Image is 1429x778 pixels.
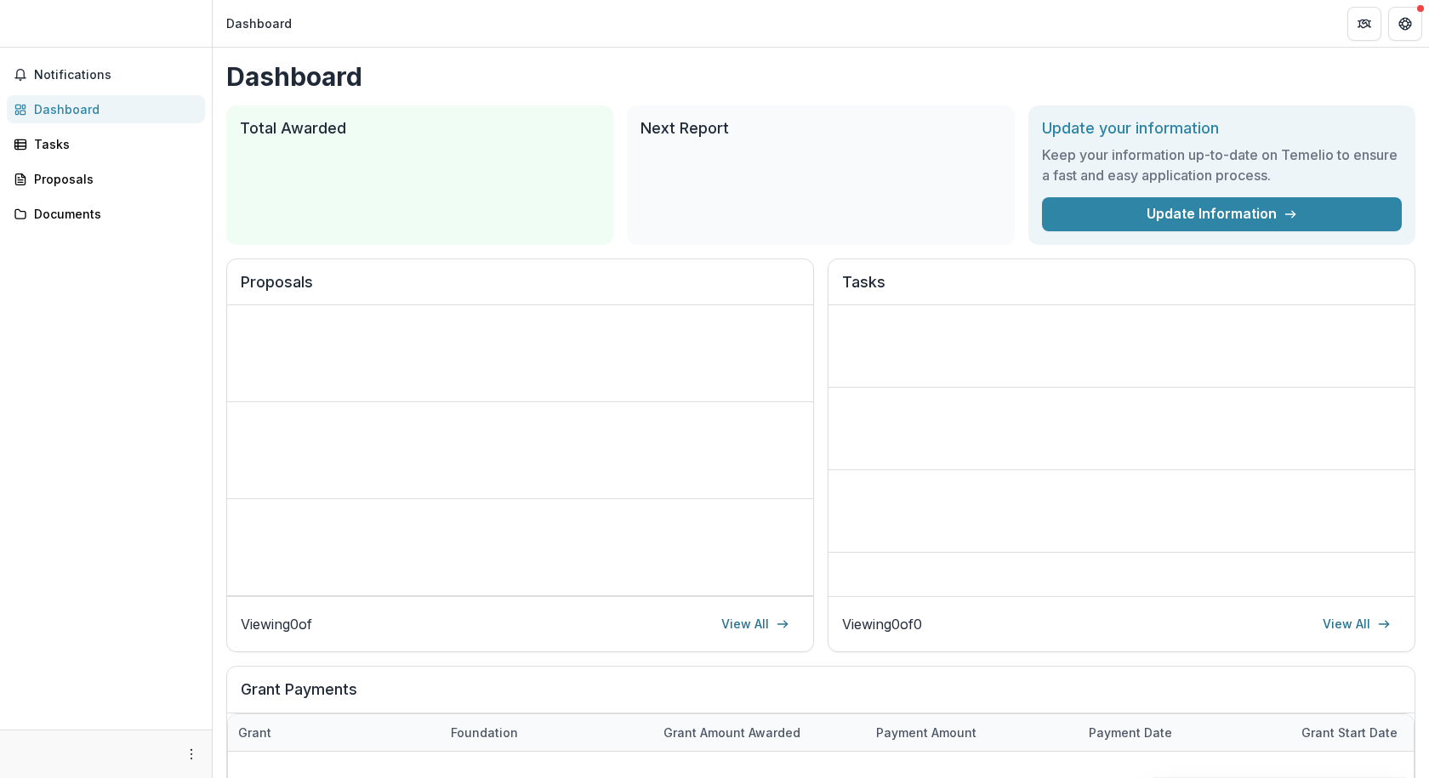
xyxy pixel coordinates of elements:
[219,11,299,36] nav: breadcrumb
[34,68,198,82] span: Notifications
[7,95,205,123] a: Dashboard
[842,614,922,634] p: Viewing 0 of 0
[7,165,205,193] a: Proposals
[7,130,205,158] a: Tasks
[1042,119,1402,138] h2: Update your information
[842,273,1401,305] h2: Tasks
[640,119,1000,138] h2: Next Report
[226,61,1415,92] h1: Dashboard
[7,61,205,88] button: Notifications
[1042,145,1402,185] h3: Keep your information up-to-date on Temelio to ensure a fast and easy application process.
[1388,7,1422,41] button: Get Help
[711,610,800,638] a: View All
[34,170,191,188] div: Proposals
[34,135,191,153] div: Tasks
[1042,197,1402,231] a: Update Information
[1312,610,1401,638] a: View All
[34,100,191,118] div: Dashboard
[1347,7,1381,41] button: Partners
[34,205,191,223] div: Documents
[240,119,600,138] h2: Total Awarded
[226,14,292,32] div: Dashboard
[7,200,205,228] a: Documents
[241,273,800,305] h2: Proposals
[181,744,202,764] button: More
[241,614,312,634] p: Viewing 0 of
[241,680,1401,713] h2: Grant Payments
